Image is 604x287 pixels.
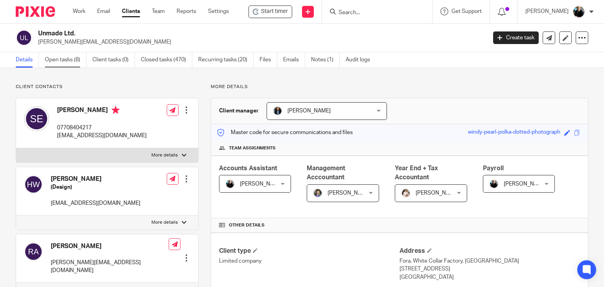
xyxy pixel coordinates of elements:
[229,145,276,151] span: Team assignments
[57,132,147,140] p: [EMAIL_ADDRESS][DOMAIN_NAME]
[177,7,196,15] a: Reports
[468,128,560,137] div: windy-pearl-polka-dotted-photograph
[273,106,282,116] img: martin-hickman.jpg
[112,106,120,114] i: Primary
[51,259,169,275] p: [PERSON_NAME][EMAIL_ADDRESS][DOMAIN_NAME]
[38,38,481,46] p: [PERSON_NAME][EMAIL_ADDRESS][DOMAIN_NAME]
[400,257,580,265] p: Fora, White Collar Factory, [GEOGRAPHIC_DATA]
[51,242,169,250] h4: [PERSON_NAME]
[573,6,585,18] img: nicky-partington.jpg
[16,6,55,17] img: Pixie
[225,179,235,189] img: nicky-partington.jpg
[504,181,547,187] span: [PERSON_NAME]
[283,52,305,68] a: Emails
[400,265,580,273] p: [STREET_ADDRESS]
[451,9,482,14] span: Get Support
[493,31,539,44] a: Create task
[97,7,110,15] a: Email
[24,175,43,194] img: svg%3E
[152,7,165,15] a: Team
[151,219,178,226] p: More details
[249,6,292,18] div: Unmade Ltd.
[57,106,147,116] h4: [PERSON_NAME]
[240,181,283,187] span: [PERSON_NAME]
[38,29,393,38] h2: Unmade Ltd.
[151,152,178,158] p: More details
[307,165,345,180] span: Management Acccountant
[73,7,85,15] a: Work
[24,242,43,261] img: svg%3E
[208,7,229,15] a: Settings
[328,190,371,196] span: [PERSON_NAME]
[401,188,411,198] img: Kayleigh%20Henson.jpeg
[400,273,580,281] p: [GEOGRAPHIC_DATA]
[141,52,192,68] a: Closed tasks (470)
[525,7,569,15] p: [PERSON_NAME]
[24,106,49,131] img: svg%3E
[51,175,140,183] h4: [PERSON_NAME]
[219,165,277,171] span: Accounts Assistant
[198,52,254,68] a: Recurring tasks (20)
[395,165,438,180] span: Year End + Tax Accountant
[260,52,277,68] a: Files
[92,52,135,68] a: Client tasks (0)
[229,222,265,228] span: Other details
[57,124,147,132] p: 07708404217
[416,190,459,196] span: [PERSON_NAME]
[51,183,140,191] h5: (Design)
[219,107,259,115] h3: Client manager
[313,188,322,198] img: 1530183611242%20(1).jpg
[483,165,504,171] span: Payroll
[219,247,400,255] h4: Client type
[489,179,499,189] img: nicky-partington.jpg
[400,247,580,255] h4: Address
[217,129,353,136] p: Master code for secure communications and files
[16,52,39,68] a: Details
[122,7,140,15] a: Clients
[311,52,340,68] a: Notes (1)
[287,108,331,114] span: [PERSON_NAME]
[261,7,288,16] span: Start timer
[16,29,32,46] img: svg%3E
[45,52,87,68] a: Open tasks (8)
[51,199,140,207] p: [EMAIL_ADDRESS][DOMAIN_NAME]
[211,84,588,90] p: More details
[346,52,376,68] a: Audit logs
[338,9,409,17] input: Search
[16,84,199,90] p: Client contacts
[219,257,400,265] p: Limited company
